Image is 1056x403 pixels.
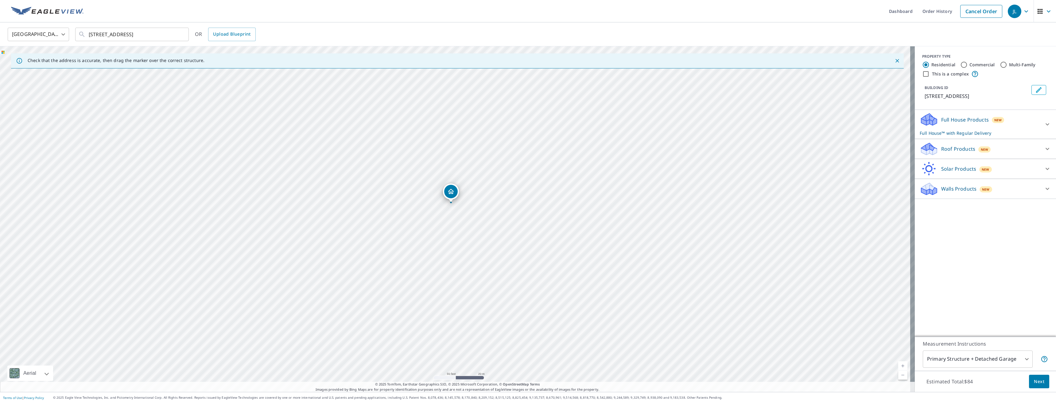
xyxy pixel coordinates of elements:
a: Terms of Use [3,396,22,400]
div: Primary Structure + Detached Garage [923,351,1033,368]
a: Terms [530,382,540,386]
img: EV Logo [11,7,83,16]
a: Current Level 19, Zoom In [898,361,907,370]
div: Solar ProductsNew [920,161,1051,176]
div: [GEOGRAPHIC_DATA] [8,26,69,43]
p: Estimated Total: $84 [922,375,978,388]
div: Aerial [7,366,53,381]
p: Measurement Instructions [923,340,1048,347]
span: New [994,118,1002,122]
a: Upload Blueprint [208,28,255,41]
p: Walls Products [941,185,976,192]
p: © 2025 Eagle View Technologies, Inc. and Pictometry International Corp. All Rights Reserved. Repo... [53,395,1053,400]
div: PROPERTY TYPE [922,54,1049,59]
div: OR [195,28,256,41]
div: Dropped pin, building 1, Residential property, 1645 N Spring St Beaver Dam, WI 53916 [443,184,459,203]
div: Walls ProductsNew [920,181,1051,196]
span: Next [1034,378,1044,386]
label: Multi-Family [1009,62,1036,68]
button: Next [1029,375,1049,389]
p: Roof Products [941,145,975,153]
p: Full House Products [941,116,989,123]
button: Edit building 1 [1031,85,1046,95]
p: Check that the address is accurate, then drag the marker over the correct structure. [28,58,204,63]
p: BUILDING ID [925,85,948,90]
a: Privacy Policy [24,396,44,400]
a: OpenStreetMap [503,382,529,386]
a: Current Level 19, Zoom Out [898,370,907,380]
span: Upload Blueprint [213,30,250,38]
span: New [982,187,990,192]
div: Roof ProductsNew [920,141,1051,156]
div: Aerial [21,366,38,381]
p: Solar Products [941,165,976,172]
label: Residential [931,62,955,68]
label: This is a complex [932,71,969,77]
div: JL [1008,5,1021,18]
p: [STREET_ADDRESS] [925,92,1029,100]
a: Cancel Order [960,5,1002,18]
input: Search by address or latitude-longitude [89,26,176,43]
button: Close [893,57,901,65]
label: Commercial [969,62,995,68]
div: Full House ProductsNewFull House™ with Regular Delivery [920,112,1051,136]
span: Your report will include the primary structure and a detached garage if one exists. [1041,355,1048,363]
span: New [981,147,988,152]
p: Full House™ with Regular Delivery [920,130,1040,136]
p: | [3,396,44,400]
span: New [982,167,989,172]
span: © 2025 TomTom, Earthstar Geographics SIO, © 2025 Microsoft Corporation, © [375,382,540,387]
